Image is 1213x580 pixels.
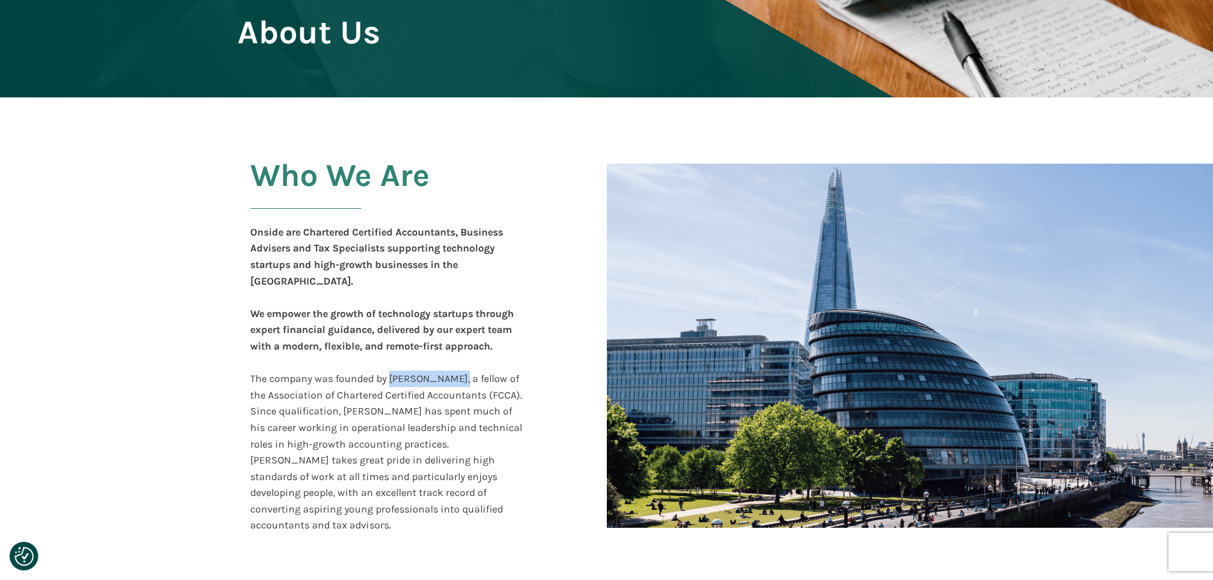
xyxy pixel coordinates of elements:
[238,15,380,50] span: About Us
[250,226,503,287] b: Onside are Chartered Certified Accountants, Business Advisers and Tax Specialists supporting tech...
[250,224,525,534] div: The company was founded by [PERSON_NAME], a fellow of the Association of Chartered Certified Acco...
[15,547,34,566] img: Revisit consent button
[250,308,514,336] b: We empower the growth of technology startups through expert financial guidance
[15,547,34,566] button: Consent Preferences
[250,323,512,352] b: , delivered by our expert team with a modern, flexible, and remote-first approach.
[250,158,430,224] h2: Who We Are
